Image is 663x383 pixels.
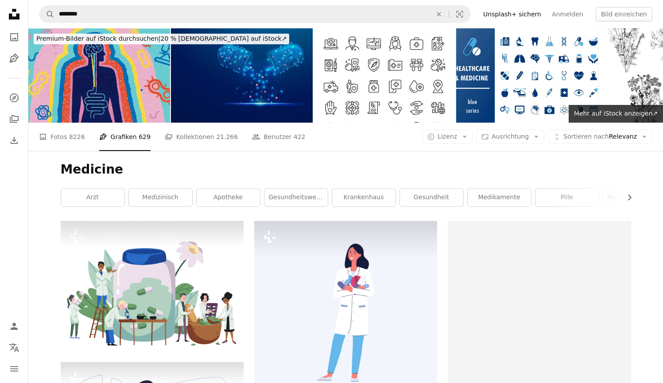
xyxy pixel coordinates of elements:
a: Anmelden [547,7,589,21]
img: Menschen, die pflanzliche Arzneimittel herstellen und Pillen in ein riesiges Glas legen, Vektoril... [61,221,244,352]
span: 20 % [DEMOGRAPHIC_DATA] auf iStock ↗ [36,35,287,42]
a: Cartoon-Apothekerin hält einen großen Haufen Pillen - isolierte Ärztin in Uniform, die steht und ... [254,308,437,316]
a: Menschen, die pflanzliche Arzneimittel herstellen und Pillen in ein riesiges Glas legen, Vektoril... [61,282,244,290]
span: 8226 [69,132,85,142]
button: Unsplash suchen [39,6,54,23]
span: Relevanz [563,132,637,141]
a: Kollektionen 21.266 [165,123,238,151]
span: 21.266 [216,132,238,142]
h1: Medicine [61,162,631,178]
a: Apotheke [197,189,260,206]
a: Unsplash+ sichern [478,7,547,21]
button: Lizenz [422,130,473,144]
a: Medikamente [468,189,531,206]
button: Löschen [429,6,449,23]
img: futuristicPill [171,28,313,123]
span: Mehr auf iStock anzeigen ↗ [574,110,658,117]
img: Gesundheitswesen und Medizin Icon Set. Vektor EPS10. [456,28,598,123]
a: Anmelden / Registrieren [5,317,23,335]
form: Finden Sie Bildmaterial auf der ganzen Webseite [39,5,471,23]
a: Gesundheit [400,189,463,206]
a: Arzt [61,189,124,206]
a: Startseite — Unsplash [5,5,23,25]
span: Lizenz [438,133,457,140]
button: Bild einreichen [596,7,652,21]
span: 422 [294,132,306,142]
a: Krankenhaus [332,189,395,206]
button: Visuelle Suche [449,6,470,23]
button: Sprache [5,339,23,356]
span: Sortieren nach [563,133,609,140]
a: Bisherige Downloads [5,132,23,149]
img: Gesundheitswesen - Thin Line Icon Set. Vektorillustration. Pixel perfekt. Das Set enthält Symbole... [314,28,455,123]
button: Ausrichtung [476,130,544,144]
a: Premium-Bilder auf iStock durchsuchen|20 % [DEMOGRAPHIC_DATA] auf iStock↗ [28,28,295,50]
button: Liste nach rechts verschieben [621,189,631,206]
a: Benutzer 422 [252,123,305,151]
a: Fotos [5,28,23,46]
a: Kollektionen [5,110,23,128]
button: Menü [5,360,23,378]
a: Fotos 8226 [39,123,85,151]
a: Pille [535,189,599,206]
a: Gesundheitswesen [264,189,328,206]
img: Gehirn Darm Verbindung abstraktes Gesundheits- und Wissenschaftskonzept mit Silhouette des Mensch... [28,28,170,123]
a: Entdecken [5,89,23,107]
a: Mehr auf iStock anzeigen↗ [569,105,663,123]
button: Sortieren nachRelevanz [548,130,652,144]
a: Medizinisch [129,189,192,206]
span: Ausrichtung [492,133,529,140]
a: Grafiken [5,50,23,67]
span: Premium-Bilder auf iStock durchsuchen | [36,35,161,42]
